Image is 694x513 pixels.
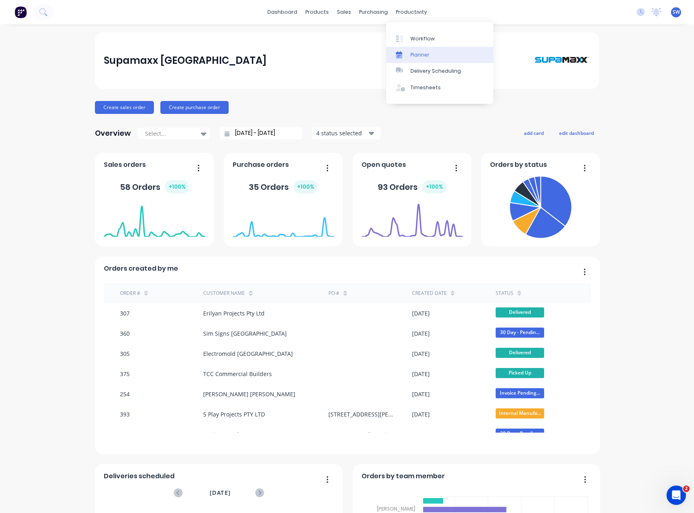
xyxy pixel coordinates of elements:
[554,128,599,138] button: edit dashboard
[95,101,154,114] button: Create sales order
[496,290,513,297] div: status
[328,430,393,439] div: J24423 - NS Tullamarine
[412,370,430,378] div: [DATE]
[410,67,461,75] div: Delivery Scheduling
[203,430,239,439] div: Appia Pty Ltd
[203,370,272,378] div: TCC Commercial Builders
[496,408,544,418] span: Internal Manufa...
[392,6,431,18] div: productivity
[534,40,590,80] img: Supamaxx Australia
[263,6,301,18] a: dashboard
[104,471,175,481] span: Deliveries scheduled
[410,35,435,42] div: Workflow
[203,410,265,418] div: 5 Play Projects PTY LTD
[378,180,446,193] div: 93 Orders
[210,488,231,497] span: [DATE]
[160,101,229,114] button: Create purchase order
[496,368,544,378] span: Picked Up
[120,290,140,297] div: Order #
[104,53,267,69] div: Supamaxx [GEOGRAPHIC_DATA]
[412,309,430,317] div: [DATE]
[410,51,429,59] div: Planner
[410,84,441,91] div: Timesheets
[203,390,295,398] div: [PERSON_NAME] [PERSON_NAME]
[301,6,333,18] div: products
[203,290,245,297] div: Customer Name
[120,430,130,439] div: 382
[104,160,146,170] span: Sales orders
[233,160,289,170] span: Purchase orders
[203,309,265,317] div: Erilyan Projects Pty Ltd
[355,6,392,18] div: purchasing
[362,160,406,170] span: Open quotes
[412,430,430,439] div: [DATE]
[120,180,189,193] div: 58 Orders
[496,328,544,338] span: 30 Day - Pendin...
[412,410,430,418] div: [DATE]
[203,329,287,338] div: Sim Signs [GEOGRAPHIC_DATA]
[412,329,430,338] div: [DATE]
[377,505,415,512] tspan: [PERSON_NAME]
[104,264,178,273] span: Orders created by me
[412,349,430,358] div: [DATE]
[120,329,130,338] div: 360
[203,349,293,358] div: Electromold [GEOGRAPHIC_DATA]
[490,160,547,170] span: Orders by status
[333,6,355,18] div: sales
[95,125,131,141] div: Overview
[165,180,189,193] div: + 100 %
[249,180,318,193] div: 35 Orders
[362,471,445,481] span: Orders by team member
[386,80,493,96] a: Timesheets
[673,8,680,16] span: SW
[412,390,430,398] div: [DATE]
[423,180,446,193] div: + 100 %
[120,309,130,317] div: 307
[519,128,549,138] button: add card
[496,388,544,398] span: Invoice Pending...
[386,30,493,46] a: Workflow
[120,390,130,398] div: 254
[120,370,130,378] div: 375
[312,127,381,139] button: 4 status selected
[386,63,493,79] a: Delivery Scheduling
[496,429,544,439] span: 30 Day - Pendin...
[120,410,130,418] div: 393
[328,410,396,418] div: [STREET_ADDRESS][PERSON_NAME]
[294,180,318,193] div: + 100 %
[316,129,367,137] div: 4 status selected
[120,349,130,358] div: 305
[667,486,686,505] iframe: Intercom live chat
[15,6,27,18] img: Factory
[496,307,544,317] span: Delivered
[683,486,690,492] span: 2
[386,47,493,63] a: Planner
[412,290,447,297] div: Created date
[496,348,544,358] span: Delivered
[328,290,339,297] div: PO #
